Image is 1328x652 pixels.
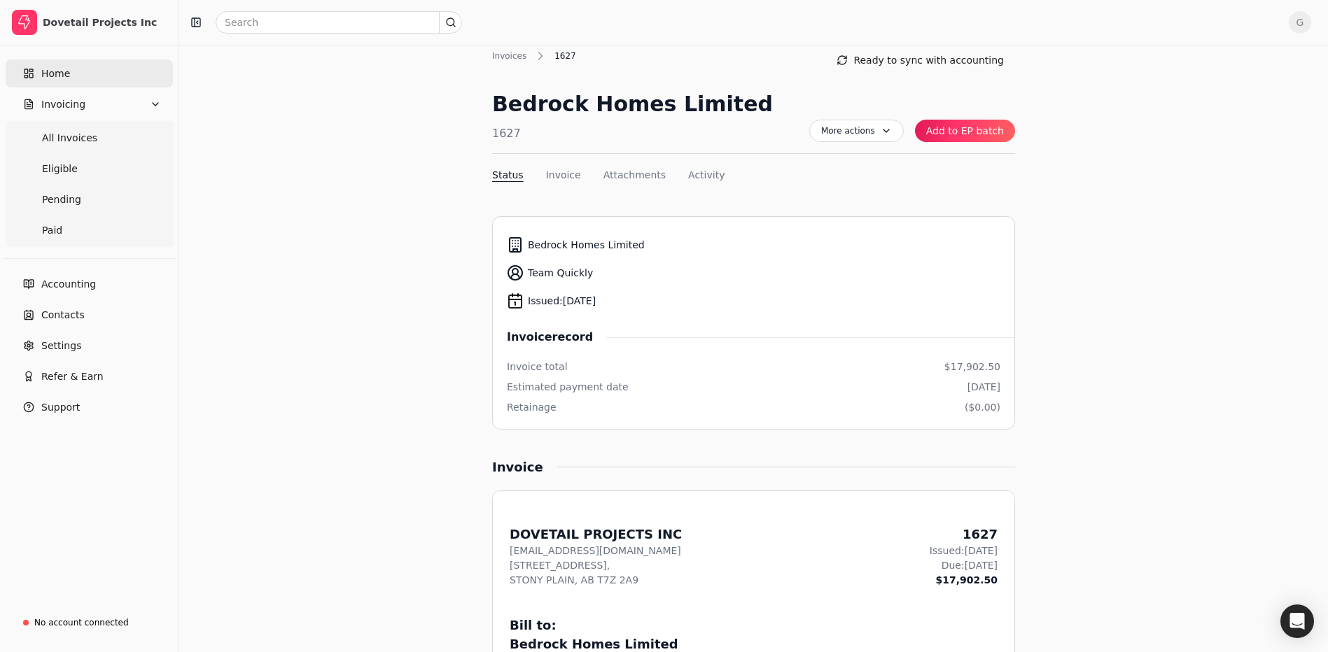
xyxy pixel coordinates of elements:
[546,168,581,183] button: Invoice
[492,125,773,142] div: 1627
[41,369,104,384] span: Refer & Earn
[492,49,583,63] nav: Breadcrumb
[8,124,170,152] a: All Invoices
[930,573,998,588] div: $17,902.50
[507,329,607,346] span: Invoice record
[41,277,96,292] span: Accounting
[507,360,568,374] div: Invoice total
[492,50,533,62] div: Invoices
[528,294,596,309] span: Issued: [DATE]
[6,270,173,298] a: Accounting
[41,97,85,112] span: Invoicing
[6,59,173,87] a: Home
[930,525,998,544] div: 1627
[1280,604,1314,638] div: Open Intercom Messenger
[510,616,998,635] div: Bill to:
[510,558,682,573] div: [STREET_ADDRESS],
[603,168,666,183] button: Attachments
[915,120,1015,142] button: Add to EP batch
[42,162,78,176] span: Eligible
[43,15,167,29] div: Dovetail Projects Inc
[809,120,904,142] button: More actions
[688,168,725,183] button: Activity
[1289,11,1311,34] button: G
[510,544,682,558] div: [EMAIL_ADDRESS][DOMAIN_NAME]
[41,308,85,323] span: Contacts
[528,266,593,281] span: Team Quickly
[6,362,173,390] button: Refer & Earn
[547,50,583,62] div: 1627
[967,380,1000,395] div: [DATE]
[8,155,170,183] a: Eligible
[42,192,81,207] span: Pending
[34,616,129,629] div: No account connected
[492,458,557,476] div: Invoice
[507,380,629,395] div: Estimated payment date
[528,238,645,253] span: Bedrock Homes Limited
[6,393,173,421] button: Support
[825,49,1015,71] button: Ready to sync with accounting
[510,573,682,588] div: STONY PLAIN, AB T7Z 2A9
[6,332,173,360] a: Settings
[492,168,524,183] button: Status
[510,525,682,544] div: DOVETAIL PROJECTS INC
[6,90,173,118] button: Invoicing
[8,185,170,213] a: Pending
[41,400,80,415] span: Support
[492,88,773,120] div: Bedrock Homes Limited
[930,558,998,573] div: Due: [DATE]
[507,400,557,415] div: Retainage
[216,11,462,34] input: Search
[6,301,173,329] a: Contacts
[42,131,97,146] span: All Invoices
[944,360,1000,374] div: $17,902.50
[6,610,173,635] a: No account connected
[930,544,998,558] div: Issued: [DATE]
[8,216,170,244] a: Paid
[965,400,1000,415] div: ($0.00)
[41,66,70,81] span: Home
[41,339,81,353] span: Settings
[42,223,62,238] span: Paid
